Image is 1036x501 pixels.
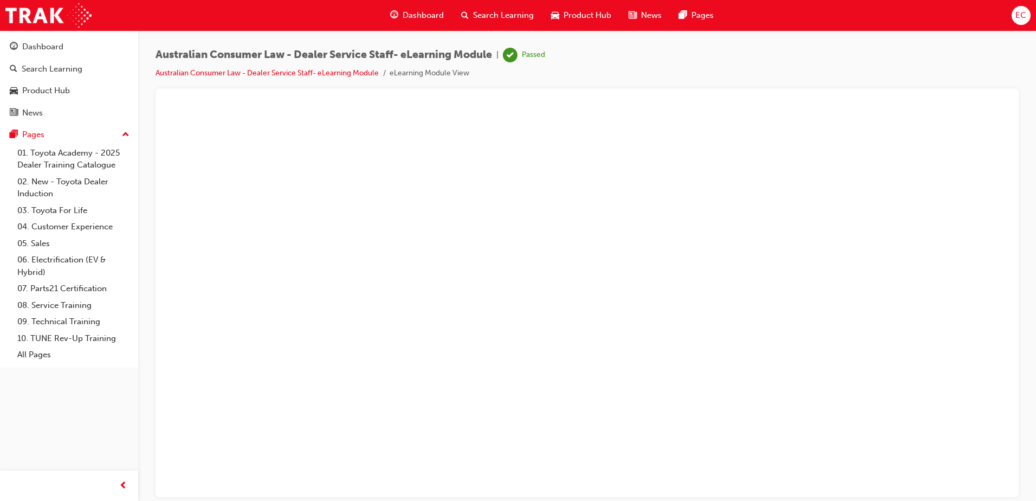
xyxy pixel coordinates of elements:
a: 01. Toyota Academy - 2025 Dealer Training Catalogue [13,145,134,174]
a: News [4,103,134,123]
span: pages-icon [10,130,18,140]
div: Passed [522,50,545,60]
span: search-icon [461,9,469,22]
a: news-iconNews [620,4,670,27]
span: guage-icon [390,9,398,22]
span: Australian Consumer Law - Dealer Service Staff- eLearning Module [156,49,492,61]
span: car-icon [551,9,559,22]
a: pages-iconPages [670,4,722,27]
span: search-icon [10,65,17,74]
a: 07. Parts21 Certification [13,280,134,297]
a: Dashboard [4,37,134,57]
span: Pages [691,9,714,22]
button: DashboardSearch LearningProduct HubNews [4,35,134,125]
span: news-icon [629,9,637,22]
div: Pages [22,129,44,141]
a: 06. Electrification (EV & Hybrid) [13,252,134,280]
button: Pages [4,125,134,145]
a: 10. TUNE Rev-Up Training [13,330,134,347]
span: Search Learning [473,9,534,22]
a: 05. Sales [13,235,134,252]
span: car-icon [10,86,18,96]
span: EC [1015,9,1026,22]
div: Search Learning [22,63,82,75]
a: 04. Customer Experience [13,219,134,235]
span: prev-icon [119,479,127,493]
span: pages-icon [679,9,687,22]
span: up-icon [122,128,129,142]
a: car-iconProduct Hub [542,4,620,27]
a: 02. New - Toyota Dealer Induction [13,174,134,202]
a: All Pages [13,346,134,363]
a: guage-iconDashboard [381,4,452,27]
button: EC [1012,6,1031,25]
span: Dashboard [403,9,444,22]
img: Trak [5,3,92,28]
a: Australian Consumer Law - Dealer Service Staff- eLearning Module [156,68,379,78]
a: 03. Toyota For Life [13,202,134,219]
span: guage-icon [10,42,18,52]
a: Search Learning [4,59,134,79]
span: news-icon [10,108,18,118]
span: Product Hub [564,9,611,22]
div: Product Hub [22,85,70,97]
span: | [496,49,498,61]
a: Product Hub [4,81,134,101]
div: Dashboard [22,41,63,53]
span: learningRecordVerb_PASS-icon [503,48,517,62]
li: eLearning Module View [390,67,469,80]
a: 09. Technical Training [13,313,134,330]
a: search-iconSearch Learning [452,4,542,27]
span: News [641,9,662,22]
a: 08. Service Training [13,297,134,314]
div: News [22,107,43,119]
